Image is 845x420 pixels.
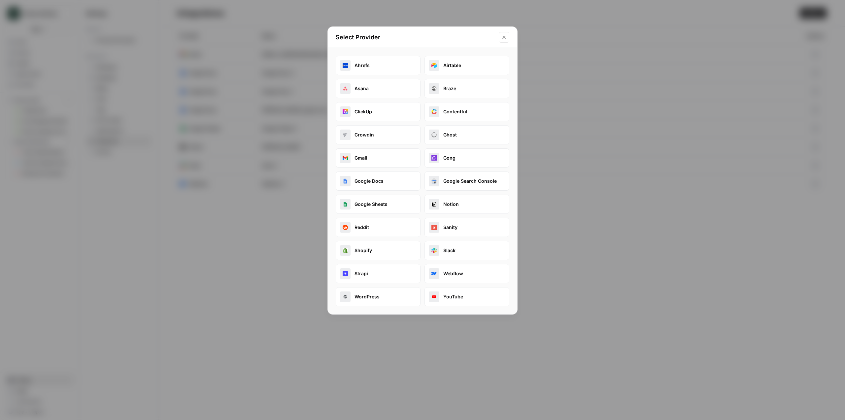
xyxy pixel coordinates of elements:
[431,225,437,230] img: sanity
[343,63,348,68] img: ahrefs
[343,109,348,114] img: clickup
[424,172,509,191] button: google_search_consoleGoogle Search Console
[343,202,348,207] img: google_sheets
[343,225,348,230] img: reddit
[336,264,421,283] button: strapiStrapi
[431,271,437,276] img: webflow_oauth
[431,155,437,161] img: gong
[431,109,437,114] img: contentful
[431,63,437,68] img: airtable_oauth
[424,287,509,306] button: youtubeYouTube
[336,195,421,214] button: google_sheetsGoogle Sheets
[343,132,348,137] img: crowdin
[336,33,495,42] h2: Select Provider
[336,56,421,75] button: ahrefsAhrefs
[424,195,509,214] button: notionNotion
[343,178,348,184] img: google_docs
[499,32,509,43] button: Close modal
[431,178,437,184] img: google_search_console
[424,218,509,237] button: sanitySanity
[424,264,509,283] button: webflow_oauthWebflow
[336,287,421,306] button: wordpressWordPress
[431,202,437,207] img: notion
[336,218,421,237] button: redditReddit
[431,294,437,299] img: youtube
[336,241,421,260] button: shopifyShopify
[424,102,509,121] button: contentfulContentful
[343,248,348,253] img: shopify
[431,86,437,91] img: braze
[424,79,509,98] button: brazeBraze
[336,79,421,98] button: asanaAsana
[336,125,421,144] button: crowdinCrowdin
[343,271,348,276] img: strapi
[343,86,348,91] img: asana
[336,172,421,191] button: google_docsGoogle Docs
[424,125,509,144] button: ghostGhost
[336,102,421,121] button: clickupClickUp
[431,132,437,137] img: ghost
[424,241,509,260] button: slackSlack
[336,148,421,168] button: gmailGmail
[424,148,509,168] button: gongGong
[343,155,348,161] img: gmail
[424,56,509,75] button: airtable_oauthAirtable
[431,248,437,253] img: slack
[343,294,348,299] img: wordpress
